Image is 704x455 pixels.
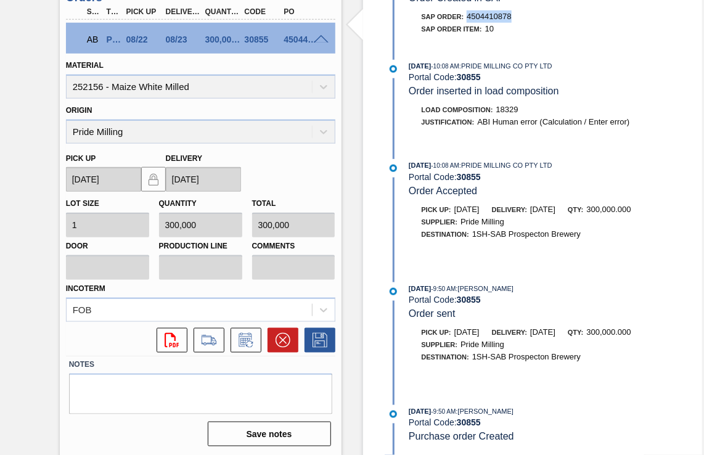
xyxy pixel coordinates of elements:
span: ABI Human error (Calculation / Enter error) [477,117,629,126]
input: mm/dd/yyyy [166,167,241,192]
span: 300,000.000 [587,327,631,337]
span: Destination: [422,353,469,361]
span: 1SH-SAB Prospecton Brewery [472,352,581,361]
img: locked [146,172,161,187]
div: Portal Code: [409,172,702,182]
span: [DATE] [409,162,431,169]
span: Order sent [409,308,456,319]
strong: 30855 [457,417,481,427]
span: [DATE] [530,327,555,337]
span: - 10:08 AM [432,162,460,169]
div: Open PDF file [150,328,187,353]
label: Incoterm [66,284,105,293]
button: Save notes [208,422,331,446]
span: [DATE] [409,285,431,292]
div: Purchase order [104,35,121,44]
span: - 10:08 AM [432,63,460,70]
label: Door [66,237,149,255]
div: Delivery [163,7,205,16]
label: Origin [66,106,92,115]
span: Load Composition : [422,106,493,113]
img: atual [390,165,397,172]
label: Material [66,61,104,70]
span: 1SH-SAB Prospecton Brewery [472,229,581,239]
span: Delivery: [492,329,527,336]
label: Lot size [66,199,99,208]
span: 4504410878 [467,12,511,21]
span: Supplier: [422,218,458,226]
label: Production Line [159,237,242,255]
div: Portal Code: [409,72,702,82]
span: : PRIDE MILLING CO PTY LTD [459,162,552,169]
span: SAP Order: [422,13,464,20]
img: atual [390,65,397,73]
span: Pick up: [422,206,451,213]
span: 10 [485,24,494,33]
span: [DATE] [454,205,480,214]
div: Go to Load Composition [187,328,224,353]
span: [DATE] [454,327,480,337]
span: - 9:50 AM [432,285,456,292]
span: Qty: [568,206,583,213]
div: Step [84,7,102,16]
div: Code [242,7,284,16]
label: Delivery [166,154,203,163]
span: [DATE] [530,205,555,214]
label: Total [252,199,276,208]
label: Quantity [159,199,197,208]
span: : PRIDE MILLING CO PTY LTD [459,62,552,70]
span: Order Accepted [409,186,477,196]
strong: 30855 [457,295,481,305]
div: Inform order change [224,328,261,353]
span: Order inserted in load composition [409,86,559,96]
div: 08/22/2025 [123,35,165,44]
label: Comments [252,237,335,255]
span: : [PERSON_NAME] [456,285,514,292]
div: Save Order [298,328,335,353]
span: - 9:50 AM [432,408,456,415]
span: Pride Milling [460,217,504,226]
span: 300,000.000 [587,205,631,214]
span: 18329 [496,105,518,114]
span: Pride Milling [460,340,504,349]
div: Pick up [123,7,165,16]
span: Destination: [422,231,469,238]
strong: 30855 [457,72,481,82]
div: Portal Code: [409,417,702,427]
span: SAP Order Item: [422,25,482,33]
span: Justification: [422,118,475,126]
div: Type [104,7,121,16]
div: Awaiting Billing [84,26,102,53]
span: [DATE] [409,408,431,415]
span: Delivery: [492,206,527,213]
span: Qty: [568,329,583,336]
img: atual [390,288,397,295]
div: Quantity [202,7,244,16]
div: 08/23/2025 [163,35,205,44]
strong: 30855 [457,172,481,182]
div: 300,000.000 [202,35,244,44]
span: : [PERSON_NAME] [456,408,514,415]
div: 4504410878 [280,35,322,44]
img: atual [390,411,397,418]
div: Cancel Order [261,328,298,353]
span: Pick up: [422,329,451,336]
div: PO [280,7,322,16]
div: FOB [73,305,92,315]
span: Purchase order Created [409,431,514,441]
label: Notes [69,356,332,374]
div: 30855 [242,35,284,44]
button: locked [141,167,166,192]
p: AB [87,35,99,44]
input: mm/dd/yyyy [66,167,141,192]
div: Portal Code: [409,295,702,305]
label: Pick up [66,154,96,163]
span: Supplier: [422,341,458,348]
span: [DATE] [409,62,431,70]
